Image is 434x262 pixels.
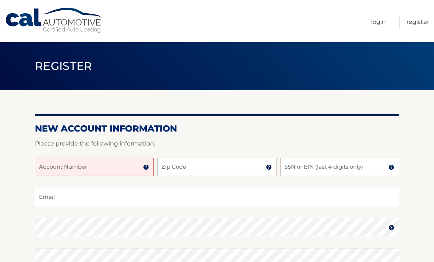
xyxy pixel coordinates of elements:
a: Login [371,16,386,29]
input: Zip Code [157,158,276,176]
img: tooltip.svg [266,164,272,170]
img: tooltip.svg [388,225,394,230]
input: Email [35,188,399,206]
a: Register [406,16,429,29]
input: Account Number [35,158,154,176]
input: SSN or EIN (last 4 digits only) [280,158,399,176]
a: Cal Automotive [5,7,104,33]
span: Register [35,59,92,73]
p: Please provide the following information. [35,139,399,149]
h2: New Account Information [35,123,399,134]
img: tooltip.svg [388,164,394,170]
img: tooltip.svg [143,164,149,170]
